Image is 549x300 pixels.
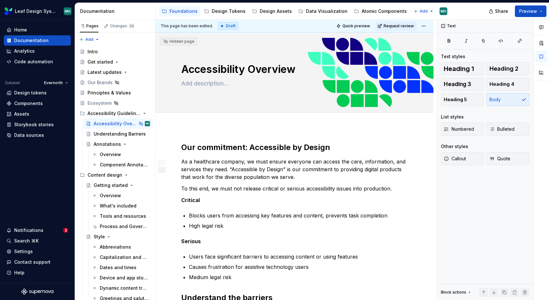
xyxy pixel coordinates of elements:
[88,79,113,86] div: Our Brands
[4,268,71,278] button: Help
[83,119,153,129] a: Accessibility OverviewMH
[4,98,71,109] a: Components
[89,273,153,283] a: Device and app store language
[14,238,39,244] div: Search ⌘K
[100,285,149,291] div: Dynamic content treatment
[376,22,417,31] button: Request review
[489,155,510,162] span: Quote
[100,151,121,158] div: Overview
[100,264,136,271] div: Dates and times
[14,37,49,44] div: Documentation
[88,100,112,106] div: Ecosystem
[88,69,122,75] div: Latest updates
[65,9,70,14] div: MH
[334,22,373,31] button: Quick preview
[94,141,121,147] div: Annotations
[489,81,514,87] span: Heading 4
[94,182,128,189] div: Getting started
[181,185,408,192] p: To this end, we must not release critical or serious accessibility issues into production.
[4,246,71,257] a: Settings
[444,66,474,72] span: Heading 1
[181,142,408,153] h2: Our commitment: Accessible by Design
[88,172,122,178] div: Content design
[495,8,508,14] span: Share
[159,6,200,16] a: Foundations
[441,9,446,14] div: MH
[83,232,153,242] a: Style
[110,23,135,29] div: Changes
[384,23,414,29] span: Request review
[14,259,51,265] div: Contact support
[1,4,73,18] button: Leaf Design SystemMH
[77,57,153,67] a: Get started
[100,223,149,230] div: Process and Governance
[89,211,153,221] a: Tools and resources
[89,201,153,211] a: What's included
[487,62,530,75] button: Heading 2
[4,257,71,267] button: Contact support
[441,123,484,136] button: Numbered
[63,228,68,233] span: 2
[14,132,44,138] div: Data sources
[83,139,153,149] a: Annotations
[4,57,71,67] a: Code automation
[83,129,153,139] a: Understanding Barriers
[189,212,408,219] p: Blocks users from accessing key features and content, prevents task completion
[89,221,153,232] a: Process and Governance
[100,275,149,281] div: Device and app store language
[441,62,484,75] button: Heading 1
[100,254,149,260] div: Capitalization and casing
[14,100,43,107] div: Components
[14,90,47,96] div: Design tokens
[5,7,12,15] img: 6e787e26-f4c0-4230-8924-624fe4a2d214.png
[15,8,56,14] div: Leaf Design System
[80,23,98,29] div: Pages
[420,9,428,14] span: Add
[189,273,408,281] p: Medium legal risk
[163,39,194,44] div: Hidden page
[201,6,248,16] a: Design Tokens
[444,126,474,132] span: Numbered
[14,48,35,54] div: Analytics
[94,131,146,137] div: Understanding Barriers
[170,8,198,14] div: Foundations
[487,152,530,165] button: Quote
[412,7,436,16] button: Add
[44,80,63,85] span: Evernorth
[189,222,408,230] p: High legal risk
[189,253,408,260] p: Users face significant barriers to accessing content or using features
[296,6,350,16] a: Data Visualization
[444,155,466,162] span: Callout
[80,8,153,14] div: Documentation
[77,67,153,77] a: Latest updates
[411,6,466,16] a: Molecular Patterns
[14,58,53,65] div: Code automation
[159,5,410,18] div: Page tree
[14,111,29,117] div: Assets
[77,170,153,180] div: Content design
[519,8,537,14] span: Preview
[77,88,153,98] a: Principles & Values
[181,197,200,203] strong: Critical
[441,290,466,295] div: Block actions
[4,130,71,140] a: Data sources
[489,66,518,72] span: Heading 2
[77,35,101,44] button: Add
[441,143,468,150] div: Other styles
[4,46,71,56] a: Analytics
[94,120,136,127] div: Accessibility Overview
[362,8,407,14] div: Atomic Components
[77,98,153,108] a: Ecosystem
[89,242,153,252] a: Abbreviations
[441,152,484,165] button: Callout
[4,35,71,46] a: Documentation
[128,23,135,29] span: 35
[180,62,406,77] textarea: Accessibility Overview
[100,162,149,168] div: Component Annotations
[21,288,53,295] svg: Supernova Logo
[14,27,27,33] div: Home
[100,203,136,209] div: What's included
[351,6,409,16] a: Atomic Components
[4,109,71,119] a: Assets
[249,6,294,16] a: Design Assets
